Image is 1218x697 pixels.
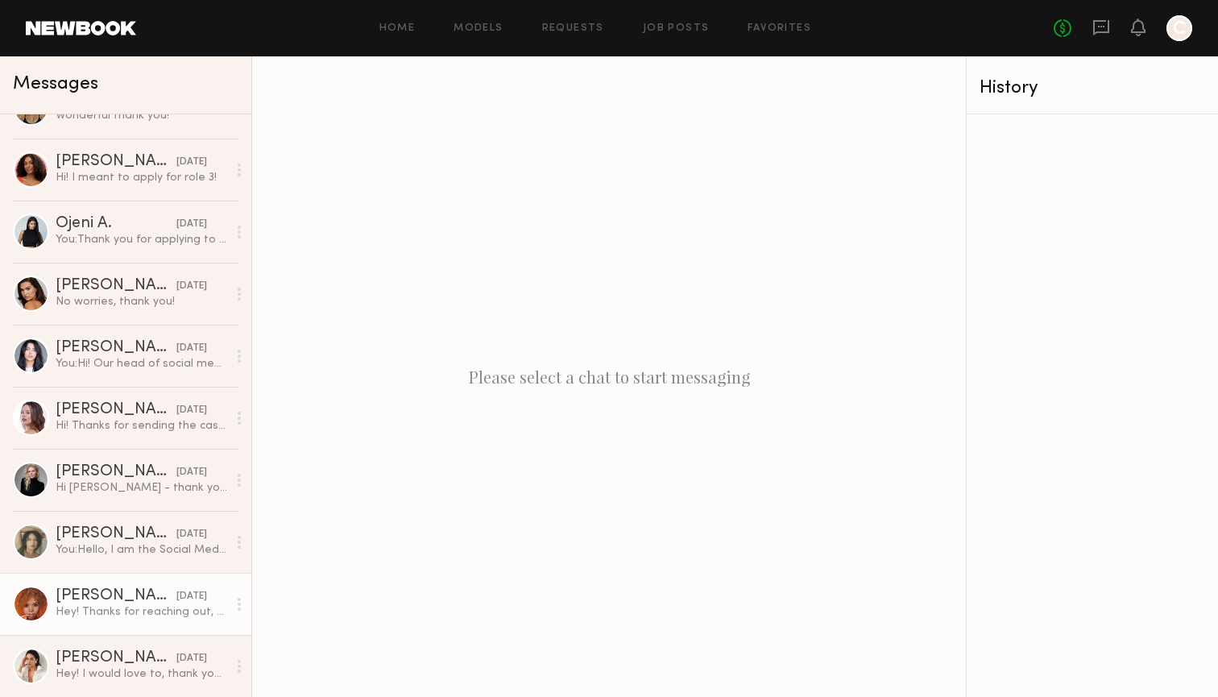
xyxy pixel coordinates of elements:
[56,666,227,682] div: Hey! I would love to, thank you so much for considering me. I do have tattoos and could cover the...
[176,651,207,666] div: [DATE]
[56,464,176,480] div: [PERSON_NAME]
[176,465,207,480] div: [DATE]
[252,56,966,697] div: Please select a chat to start messaging
[176,217,207,232] div: [DATE]
[454,23,503,34] a: Models
[56,232,227,247] div: You: Thank you for applying to [PERSON_NAME]’s upcoming casting and photoshoot! We are currently ...
[56,340,176,356] div: [PERSON_NAME]
[56,170,227,185] div: Hi! I meant to apply for role 3!
[56,356,227,371] div: You: Hi! Our head of social media, who is handling this casting and photoshoot, is currently out ...
[56,542,227,558] div: You: Hello, I am the Social Media & Creative Production Intern at Vetchy Swimwear. We are current...
[176,341,207,356] div: [DATE]
[56,216,176,232] div: Ojeni A.
[56,604,227,620] div: Hey! Thanks for reaching out, yes I can do that!
[643,23,710,34] a: Job Posts
[176,279,207,294] div: [DATE]
[56,108,227,123] div: Wonderful thank you!
[56,294,227,309] div: No worries, thank you!
[176,155,207,170] div: [DATE]
[56,418,227,434] div: Hi! Thanks for sending the casting request! I just checked out Vetchy’s website and it looks like...
[176,403,207,418] div: [DATE]
[176,527,207,542] div: [DATE]
[56,278,176,294] div: [PERSON_NAME]
[56,526,176,542] div: [PERSON_NAME]
[379,23,416,34] a: Home
[542,23,604,34] a: Requests
[56,650,176,666] div: [PERSON_NAME]
[56,588,176,604] div: [PERSON_NAME]
[980,79,1205,97] div: History
[56,402,176,418] div: [PERSON_NAME]
[56,480,227,496] div: Hi [PERSON_NAME] - thank you so much for checking! Unfortunately I’m super booked out that week s...
[1166,15,1192,41] a: C
[748,23,811,34] a: Favorites
[13,75,98,93] span: Messages
[176,589,207,604] div: [DATE]
[56,154,176,170] div: [PERSON_NAME]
